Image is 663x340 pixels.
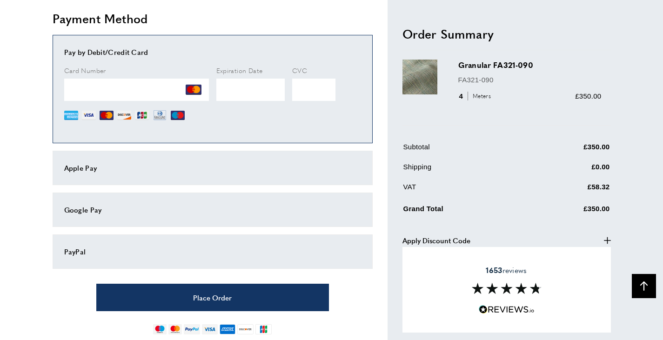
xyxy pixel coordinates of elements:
[168,324,182,334] img: mastercard
[468,92,493,100] span: Meters
[402,234,470,246] span: Apply Discount Code
[403,181,528,199] td: VAT
[458,60,602,70] h3: Granular FA321-090
[403,141,528,159] td: Subtotal
[472,283,542,294] img: Reviews section
[220,324,236,334] img: american-express
[529,161,610,179] td: £0.00
[216,79,285,101] iframe: Secure Credit Card Frame - Expiration Date
[82,108,96,122] img: VI.png
[292,79,335,101] iframe: Secure Credit Card Frame - CVV
[255,324,272,334] img: jcb
[403,201,528,221] td: Grand Total
[458,74,602,85] p: FA321-090
[202,324,217,334] img: visa
[96,284,329,311] button: Place Order
[53,10,373,27] h2: Payment Method
[64,66,106,75] span: Card Number
[529,201,610,221] td: £350.00
[529,181,610,199] td: £58.32
[479,305,535,314] img: Reviews.io 5 stars
[237,324,254,334] img: discover
[486,266,527,275] span: reviews
[64,108,78,122] img: AE.png
[64,162,361,173] div: Apple Pay
[153,324,167,334] img: maestro
[486,265,502,275] strong: 1653
[64,204,361,215] div: Google Pay
[184,324,200,334] img: paypal
[117,108,131,122] img: DI.png
[403,161,528,179] td: Shipping
[292,66,307,75] span: CVC
[64,47,361,58] div: Pay by Debit/Credit Card
[135,108,149,122] img: JCB.png
[64,79,209,101] iframe: Secure Credit Card Frame - Credit Card Number
[402,60,437,94] img: Granular FA321-090
[186,82,201,98] img: MC.png
[458,90,494,101] div: 4
[171,108,185,122] img: MI.png
[529,141,610,159] td: £350.00
[402,25,611,42] h2: Order Summary
[216,66,263,75] span: Expiration Date
[64,246,361,257] div: PayPal
[100,108,114,122] img: MC.png
[575,92,601,100] span: £350.00
[153,108,167,122] img: DN.png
